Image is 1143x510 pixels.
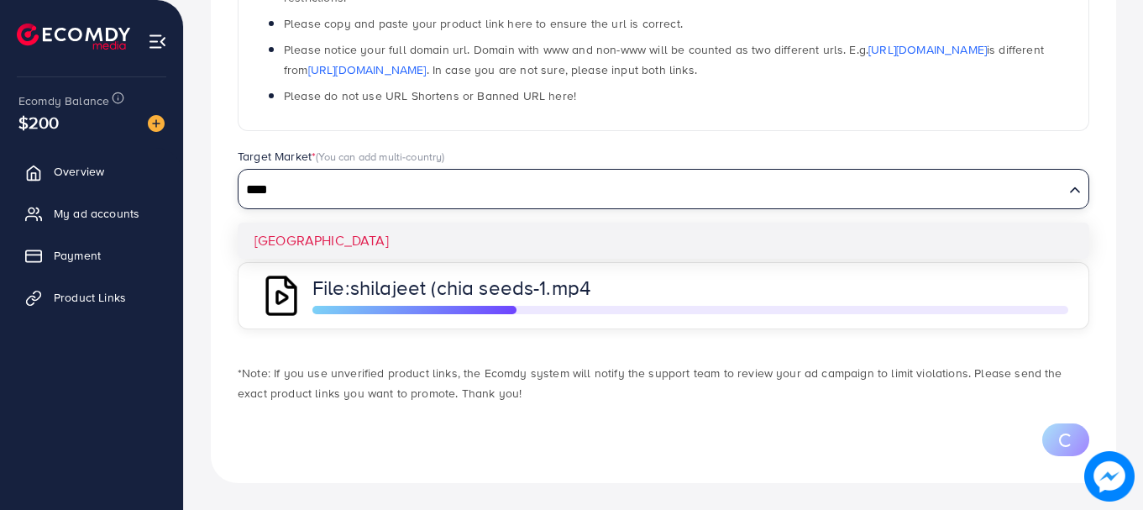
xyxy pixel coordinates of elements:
[18,92,109,109] span: Ecomdy Balance
[54,247,101,264] span: Payment
[148,115,165,132] img: image
[259,273,304,318] img: QAAAABJRU5ErkJggg==
[54,163,104,180] span: Overview
[308,61,427,78] a: [URL][DOMAIN_NAME]
[15,100,62,145] span: $200
[868,41,987,58] a: [URL][DOMAIN_NAME]
[13,197,170,230] a: My ad accounts
[350,273,590,302] span: shilajeet (chia seeds-1.mp4
[284,87,576,104] span: Please do not use URL Shortens or Banned URL here!
[312,277,858,297] p: File:
[148,32,167,51] img: menu
[284,15,683,32] span: Please copy and paste your product link here to ensure the url is correct.
[17,24,130,50] img: logo
[238,169,1089,209] div: Search for option
[1084,451,1135,502] img: image
[238,148,445,165] label: Target Market
[54,205,139,222] span: My ad accounts
[13,281,170,314] a: Product Links
[54,289,126,306] span: Product Links
[284,41,1044,77] span: Please notice your full domain url. Domain with www and non-www will be counted as two different ...
[240,177,1062,203] input: Search for option
[316,149,444,164] span: (You can add multi-country)
[13,155,170,188] a: Overview
[13,239,170,272] a: Payment
[238,223,1089,259] li: [GEOGRAPHIC_DATA]
[238,363,1089,403] p: *Note: If you use unverified product links, the Ecomdy system will notify the support team to rev...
